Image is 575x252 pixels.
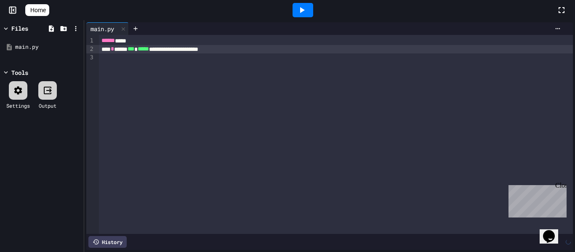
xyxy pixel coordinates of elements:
[540,218,567,244] iframe: chat widget
[11,24,28,33] div: Files
[505,182,567,218] iframe: chat widget
[30,6,46,14] span: Home
[11,68,28,77] div: Tools
[3,3,58,53] div: Chat with us now!Close
[86,53,95,62] div: 3
[25,4,49,16] a: Home
[88,236,127,248] div: History
[86,37,95,45] div: 1
[86,24,118,33] div: main.py
[86,22,129,35] div: main.py
[15,43,81,51] div: main.py
[86,45,95,53] div: 2
[6,102,30,109] div: Settings
[39,102,56,109] div: Output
